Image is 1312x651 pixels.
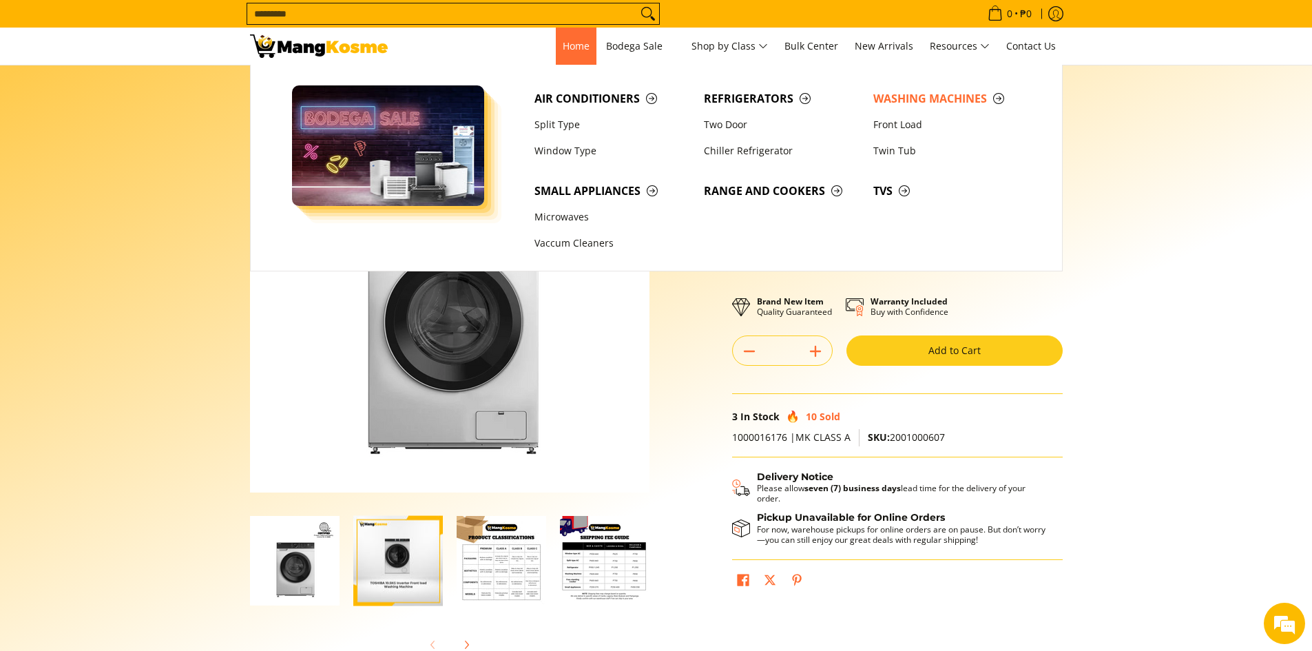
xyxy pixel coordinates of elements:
[697,138,866,164] a: Chiller Refrigerator
[820,410,840,423] span: Sold
[848,28,920,65] a: New Arrivals
[873,183,1029,200] span: TVs
[528,178,697,204] a: Small Appliances
[846,335,1063,366] button: Add to Cart
[528,138,697,164] a: Window Type
[704,90,860,107] span: Refrigerators
[873,90,1029,107] span: Washing Machines
[534,183,690,200] span: Small Appliances
[868,431,890,444] span: SKU:
[697,112,866,138] a: Two Door
[787,570,806,594] a: Pin on Pinterest
[868,431,945,444] span: 2001000607
[528,231,697,257] a: Vaccum Cleaners
[599,28,682,65] a: Bodega Sale
[871,296,948,317] p: Buy with Confidence
[930,38,990,55] span: Resources
[866,138,1036,164] a: Twin Tub
[804,482,901,494] strong: seven (7) business days
[563,39,590,52] span: Home
[983,6,1036,21] span: •
[457,516,546,606] img: Toshiba 10.5 KG Front Load Inverter Washing Machine (Class A)-3
[704,183,860,200] span: Range and Cookers
[866,112,1036,138] a: Front Load
[534,90,690,107] span: Air Conditioners
[733,340,766,362] button: Subtract
[757,296,832,317] p: Quality Guaranteed
[732,471,1049,504] button: Shipping & Delivery
[799,340,832,362] button: Add
[250,34,388,58] img: Toshiba Automatic Front Load Washing Machine (Class A) l Mang Kosme
[637,3,659,24] button: Search
[7,376,262,424] textarea: Type your message and hit 'Enter'
[866,178,1036,204] a: TVs
[250,516,340,606] img: Toshiba 10.5 KG Front Load Inverter Washing Machine (Class A)-1
[80,174,190,313] span: We're online!
[732,431,851,444] span: 1000016176 |MK CLASS A
[556,28,596,65] a: Home
[292,85,485,206] img: Bodega Sale
[784,39,838,52] span: Bulk Center
[528,204,697,230] a: Microwaves
[732,410,738,423] span: 3
[871,296,948,307] strong: Warranty Included
[757,524,1049,545] p: For now, warehouse pickups for online orders are on pause. But don’t worry—you can still enjoy ou...
[402,28,1063,65] nav: Main Menu
[1018,9,1034,19] span: ₱0
[757,296,824,307] strong: Brand New Item
[353,508,443,614] img: toshiba-10.5-kilogram-front-load-inverter-automatic-washing-machine-front-view
[757,511,945,524] strong: Pickup Unavailable for Online Orders
[1006,39,1056,52] span: Contact Us
[226,7,259,40] div: Minimize live chat window
[923,28,997,65] a: Resources
[757,471,833,483] strong: Delivery Notice
[855,39,913,52] span: New Arrivals
[733,570,753,594] a: Share on Facebook
[866,85,1036,112] a: Washing Machines
[691,38,768,55] span: Shop by Class
[778,28,845,65] a: Bulk Center
[757,483,1049,504] p: Please allow lead time for the delivery of your order.
[806,410,817,423] span: 10
[999,28,1063,65] a: Contact Us
[697,85,866,112] a: Refrigerators
[560,516,649,606] img: Toshiba 10.5 KG Front Load Inverter Washing Machine (Class A)-4
[528,85,697,112] a: Air Conditioners
[1005,9,1014,19] span: 0
[760,570,780,594] a: Post on X
[528,112,697,138] a: Split Type
[685,28,775,65] a: Shop by Class
[606,38,675,55] span: Bodega Sale
[697,178,866,204] a: Range and Cookers
[740,410,780,423] span: In Stock
[72,77,231,95] div: Chat with us now
[250,93,649,493] img: Toshiba 10.5 KG Front Load Inverter Washing Machine (Class A)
